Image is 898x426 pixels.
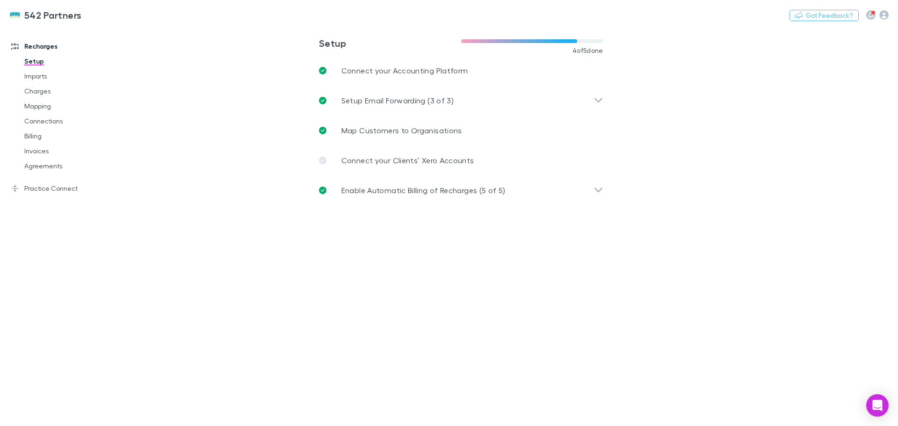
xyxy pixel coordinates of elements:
a: Connect your Accounting Platform [311,56,611,86]
a: Connect your Clients’ Xero Accounts [311,145,611,175]
a: Setup [15,54,126,69]
a: Invoices [15,144,126,159]
button: Got Feedback? [789,10,859,21]
a: Practice Connect [2,181,126,196]
span: 4 of 5 done [572,47,603,54]
a: Imports [15,69,126,84]
a: Billing [15,129,126,144]
a: Mapping [15,99,126,114]
div: Enable Automatic Billing of Recharges (5 of 5) [311,175,611,205]
div: Setup Email Forwarding (3 of 3) [311,86,611,116]
a: 542 Partners [4,4,87,26]
div: Open Intercom Messenger [866,394,889,417]
p: Connect your Accounting Platform [341,65,468,76]
h3: 542 Partners [24,9,82,21]
a: Connections [15,114,126,129]
p: Connect your Clients’ Xero Accounts [341,155,474,166]
a: Recharges [2,39,126,54]
p: Setup Email Forwarding (3 of 3) [341,95,454,106]
a: Agreements [15,159,126,173]
a: Map Customers to Organisations [311,116,611,145]
p: Map Customers to Organisations [341,125,462,136]
h3: Setup [319,37,461,49]
a: Charges [15,84,126,99]
img: 542 Partners's Logo [9,9,21,21]
p: Enable Automatic Billing of Recharges (5 of 5) [341,185,506,196]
